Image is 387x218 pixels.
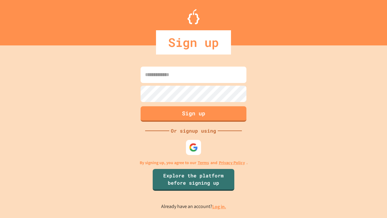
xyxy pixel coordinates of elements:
[169,127,218,134] div: Or signup using
[161,203,226,210] p: Already have an account?
[189,143,198,152] img: google-icon.svg
[187,9,200,24] img: Logo.svg
[362,194,381,212] iframe: chat widget
[153,169,234,191] a: Explore the platform before signing up
[140,160,248,166] p: By signing up, you agree to our and .
[337,167,381,193] iframe: chat widget
[156,30,231,54] div: Sign up
[141,106,246,122] button: Sign up
[198,160,209,166] a: Terms
[212,203,226,210] a: Log in.
[219,160,245,166] a: Privacy Policy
